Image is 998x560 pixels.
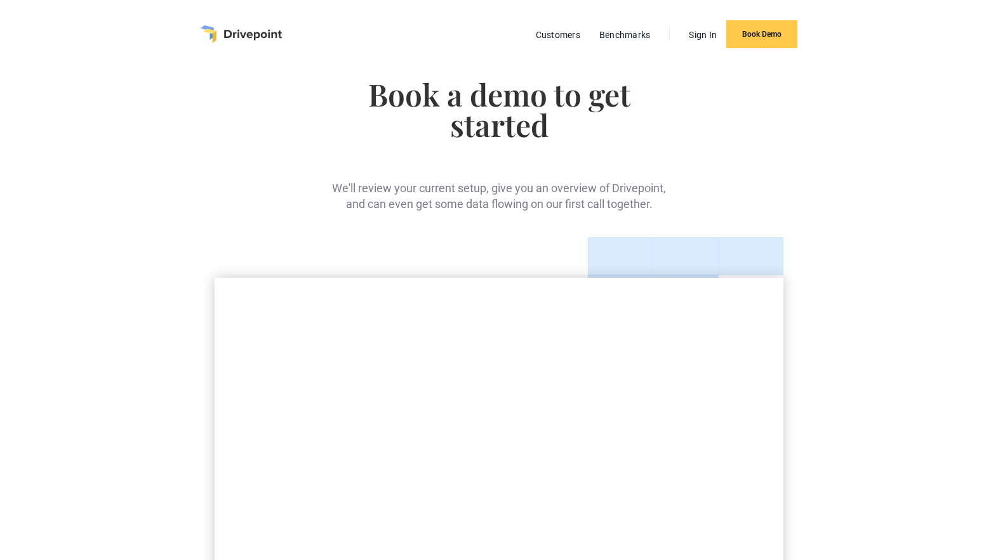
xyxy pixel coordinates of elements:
a: Customers [529,27,587,43]
a: Benchmarks [593,27,657,43]
div: We'll review your current setup, give you an overview of Drivepoint, and can even get some data f... [329,160,670,212]
a: Book Demo [726,20,797,48]
a: Sign In [682,27,723,43]
a: home [201,25,282,43]
h1: Book a demo to get started [329,79,670,140]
